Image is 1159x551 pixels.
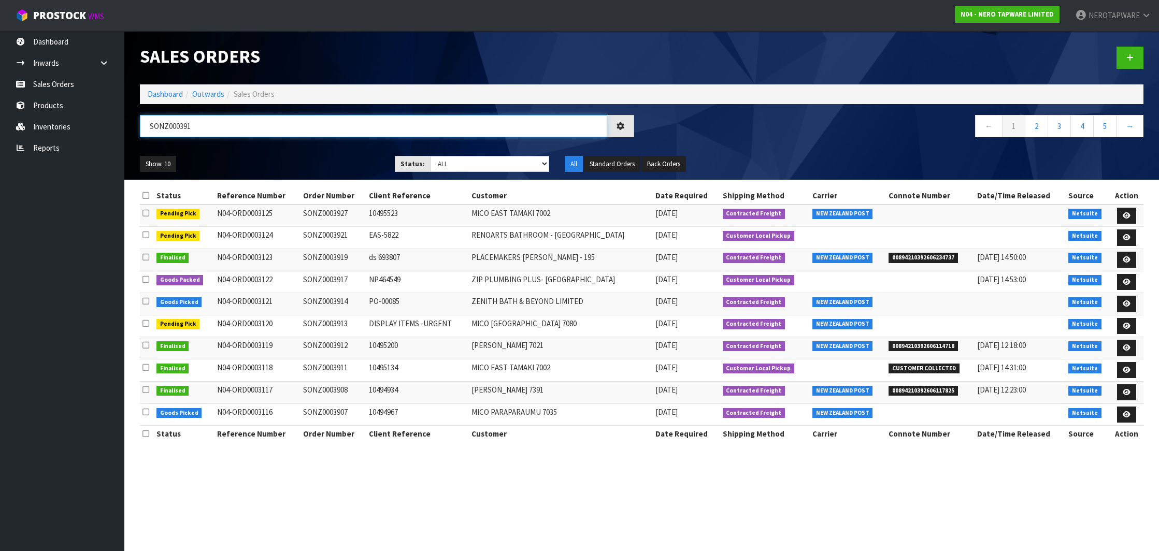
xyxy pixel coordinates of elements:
[366,381,469,403] td: 10494934
[469,337,653,359] td: [PERSON_NAME] 7021
[301,359,366,381] td: SONZ0003911
[723,319,785,329] span: Contracted Freight
[469,249,653,271] td: PLACEMAKERS [PERSON_NAME] - 195
[1068,297,1101,308] span: Netsuite
[156,386,189,396] span: Finalised
[565,156,583,172] button: All
[301,337,366,359] td: SONZ0003912
[154,426,214,442] th: Status
[469,227,653,249] td: RENOARTS BATHROOM - [GEOGRAPHIC_DATA]
[140,115,607,137] input: Search sales orders
[214,271,301,293] td: N04-ORD0003122
[977,340,1026,350] span: [DATE] 12:18:00
[366,271,469,293] td: NP464549
[812,209,873,219] span: NEW ZEALAND POST
[366,187,469,204] th: Client Reference
[723,408,785,418] span: Contracted Freight
[975,115,1003,137] a: ←
[154,187,214,204] th: Status
[1048,115,1071,137] a: 3
[301,293,366,315] td: SONZ0003914
[961,10,1054,19] strong: N04 - NERO TAPWARE LIMITED
[977,252,1026,262] span: [DATE] 14:50:00
[1089,10,1140,20] span: NEROTAPWARE
[641,156,686,172] button: Back Orders
[655,363,678,372] span: [DATE]
[1066,187,1110,204] th: Source
[156,341,189,352] span: Finalised
[975,187,1066,204] th: Date/Time Released
[889,341,958,352] span: 00894210392606114718
[650,115,1144,140] nav: Page navigation
[655,252,678,262] span: [DATE]
[812,408,873,418] span: NEW ZEALAND POST
[301,249,366,271] td: SONZ0003919
[366,426,469,442] th: Client Reference
[469,403,653,426] td: MICO PARAPARAUMU 7035
[192,89,224,99] a: Outwards
[655,407,678,417] span: [DATE]
[469,381,653,403] td: [PERSON_NAME] 7391
[812,297,873,308] span: NEW ZEALAND POST
[301,271,366,293] td: SONZ0003917
[653,187,720,204] th: Date Required
[214,381,301,403] td: N04-ORD0003117
[723,275,795,285] span: Customer Local Pickup
[1068,231,1101,241] span: Netsuite
[1068,364,1101,374] span: Netsuite
[366,337,469,359] td: 10495200
[301,426,366,442] th: Order Number
[156,319,200,329] span: Pending Pick
[655,296,678,306] span: [DATE]
[812,253,873,263] span: NEW ZEALAND POST
[301,205,366,227] td: SONZ0003927
[156,408,202,418] span: Goods Picked
[723,209,785,219] span: Contracted Freight
[1066,426,1110,442] th: Source
[469,205,653,227] td: MICO EAST TAMAKI 7002
[1110,187,1143,204] th: Action
[156,253,189,263] span: Finalised
[301,187,366,204] th: Order Number
[214,403,301,426] td: N04-ORD0003116
[720,187,810,204] th: Shipping Method
[812,386,873,396] span: NEW ZEALAND POST
[720,426,810,442] th: Shipping Method
[812,319,873,329] span: NEW ZEALAND POST
[234,89,275,99] span: Sales Orders
[977,363,1026,372] span: [DATE] 14:31:00
[975,426,1066,442] th: Date/Time Released
[366,293,469,315] td: PO-00085
[366,359,469,381] td: 10495134
[889,253,958,263] span: 00894210392606234737
[156,297,202,308] span: Goods Picked
[723,341,785,352] span: Contracted Freight
[214,359,301,381] td: N04-ORD0003118
[1068,319,1101,329] span: Netsuite
[723,297,785,308] span: Contracted Freight
[886,187,975,204] th: Connote Number
[301,315,366,337] td: SONZ0003913
[1068,341,1101,352] span: Netsuite
[1002,115,1025,137] a: 1
[214,293,301,315] td: N04-ORD0003121
[469,426,653,442] th: Customer
[214,187,301,204] th: Reference Number
[655,208,678,218] span: [DATE]
[655,274,678,284] span: [DATE]
[366,403,469,426] td: 10494967
[214,227,301,249] td: N04-ORD0003124
[655,340,678,350] span: [DATE]
[301,403,366,426] td: SONZ0003907
[655,385,678,395] span: [DATE]
[584,156,640,172] button: Standard Orders
[366,315,469,337] td: DISPLAY ITEMS -URGENT
[1068,253,1101,263] span: Netsuite
[723,253,785,263] span: Contracted Freight
[469,187,653,204] th: Customer
[88,11,104,21] small: WMS
[469,359,653,381] td: MICO EAST TAMAKI 7002
[1093,115,1117,137] a: 5
[723,386,785,396] span: Contracted Freight
[1110,426,1143,442] th: Action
